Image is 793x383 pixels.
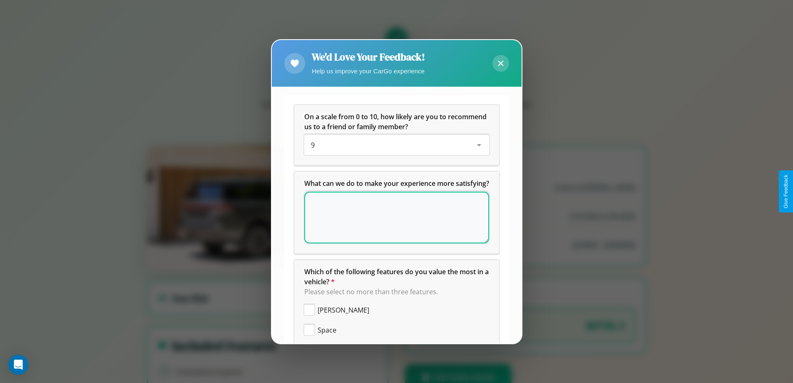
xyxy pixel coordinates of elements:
[304,112,488,131] span: On a scale from 0 to 10, how likely are you to recommend us to a friend or family member?
[304,112,489,132] h5: On a scale from 0 to 10, how likely are you to recommend us to a friend or family member?
[294,105,499,165] div: On a scale from 0 to 10, how likely are you to recommend us to a friend or family member?
[783,175,789,208] div: Give Feedback
[8,355,28,375] div: Open Intercom Messenger
[304,179,489,188] span: What can we do to make your experience more satisfying?
[312,65,425,77] p: Help us improve your CarGo experience
[304,135,489,155] div: On a scale from 0 to 10, how likely are you to recommend us to a friend or family member?
[311,140,315,150] span: 9
[312,50,425,64] h2: We'd Love Your Feedback!
[318,325,336,335] span: Space
[304,267,490,286] span: Which of the following features do you value the most in a vehicle?
[318,305,369,315] span: [PERSON_NAME]
[304,287,438,296] span: Please select no more than three features.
